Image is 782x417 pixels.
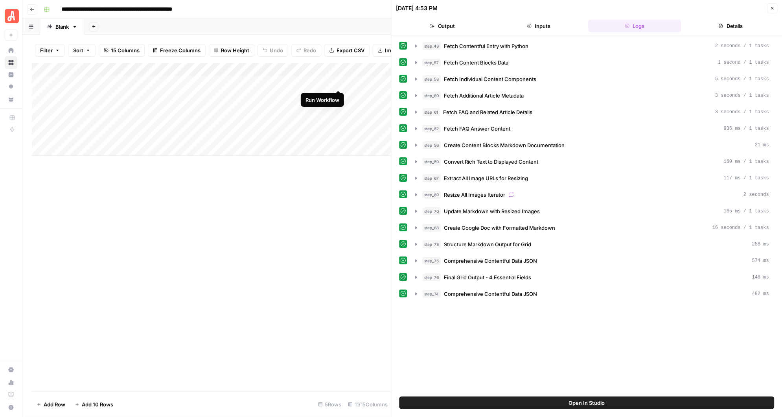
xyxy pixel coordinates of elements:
[55,23,69,31] div: Blank
[423,42,441,50] span: step_48
[423,174,441,182] span: step_67
[444,191,506,199] span: Resize All Images Iterator
[752,290,769,297] span: 492 ms
[5,376,17,389] a: Usage
[724,158,769,165] span: 160 ms / 1 tasks
[411,172,774,185] button: 117 ms / 1 tasks
[752,241,769,248] span: 258 ms
[305,96,339,104] div: Run Workflow
[345,398,391,411] div: 11/15 Columns
[444,75,537,83] span: Fetch Individual Content Components
[423,92,441,100] span: step_60
[423,273,441,281] span: step_76
[588,20,681,32] button: Logs
[385,46,413,54] span: Import CSV
[5,81,17,93] a: Opportunities
[411,288,774,300] button: 492 ms
[752,257,769,264] span: 574 ms
[724,208,769,215] span: 165 ms / 1 tasks
[444,125,511,133] span: Fetch FAQ Answer Content
[755,142,769,149] span: 21 ms
[324,44,370,57] button: Export CSV
[99,44,145,57] button: 15 Columns
[718,59,769,66] span: 1 second / 1 tasks
[411,40,774,52] button: 2 seconds / 1 tasks
[423,125,441,133] span: step_62
[5,56,17,69] a: Browse
[423,141,441,149] span: step_56
[423,207,441,215] span: step_70
[492,20,585,32] button: Inputs
[396,20,489,32] button: Output
[444,92,524,100] span: Fetch Additional Article Metadata
[444,158,539,166] span: Convert Rich Text to Displayed Content
[40,19,84,35] a: Blank
[411,271,774,284] button: 148 ms
[5,401,17,414] button: Help + Support
[399,397,775,409] button: Open In Studio
[5,93,17,105] a: Your Data
[423,290,441,298] span: step_74
[111,46,140,54] span: 15 Columns
[148,44,206,57] button: Freeze Columns
[411,205,774,218] button: 165 ms / 1 tasks
[715,42,769,50] span: 2 seconds / 1 tasks
[444,224,556,232] span: Create Google Doc with Formatted Markdown
[304,46,316,54] span: Redo
[291,44,321,57] button: Redo
[444,240,532,248] span: Structure Markdown Output for Grid
[715,76,769,83] span: 5 seconds / 1 tasks
[68,44,96,57] button: Sort
[724,175,769,182] span: 117 ms / 1 tasks
[444,273,532,281] span: Final Grid Output - 4 Essential Fields
[423,75,441,83] span: step_58
[209,44,254,57] button: Row Height
[5,389,17,401] a: Learning Hub
[82,400,113,408] span: Add 10 Rows
[443,108,533,116] span: Fetch FAQ and Related Article Details
[743,191,769,198] span: 2 seconds
[411,188,774,201] button: 2 seconds
[411,155,774,168] button: 160 ms / 1 tasks
[73,46,83,54] span: Sort
[444,59,509,66] span: Fetch Content Blocks Data
[444,42,529,50] span: Fetch Contentful Entry with Python
[712,224,769,231] span: 16 seconds / 1 tasks
[715,109,769,116] span: 3 seconds / 1 tasks
[44,400,65,408] span: Add Row
[715,92,769,99] span: 3 seconds / 1 tasks
[411,221,774,234] button: 16 seconds / 1 tasks
[411,106,774,118] button: 3 seconds / 1 tasks
[423,59,441,66] span: step_57
[444,141,565,149] span: Create Content Blocks Markdown Documentation
[35,44,65,57] button: Filter
[315,398,345,411] div: 5 Rows
[423,108,440,116] span: step_61
[411,56,774,69] button: 1 second / 1 tasks
[423,158,441,166] span: step_59
[423,240,441,248] span: step_73
[444,207,540,215] span: Update Markdown with Resized Images
[5,44,17,57] a: Home
[444,290,537,298] span: Comprehensive Contentful Data JSON
[221,46,249,54] span: Row Height
[423,257,441,265] span: step_75
[411,122,774,135] button: 936 ms / 1 tasks
[337,46,364,54] span: Export CSV
[373,44,418,57] button: Import CSV
[411,238,774,251] button: 258 ms
[423,224,441,232] span: step_68
[569,399,605,407] span: Open In Studio
[5,6,17,26] button: Workspace: Angi
[411,139,774,151] button: 21 ms
[5,9,19,23] img: Angi Logo
[752,274,769,281] span: 148 ms
[724,125,769,132] span: 936 ms / 1 tasks
[270,46,283,54] span: Undo
[444,174,528,182] span: Extract All Image URLs for Resizing
[32,398,70,411] button: Add Row
[160,46,201,54] span: Freeze Columns
[423,191,441,199] span: step_69
[411,73,774,85] button: 5 seconds / 1 tasks
[411,89,774,102] button: 3 seconds / 1 tasks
